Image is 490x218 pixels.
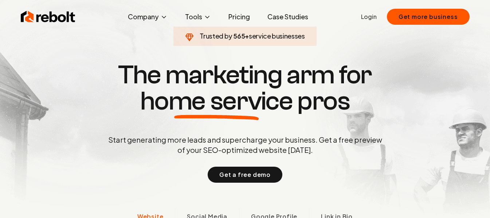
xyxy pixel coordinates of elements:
a: Login [361,12,377,21]
p: Start generating more leads and supercharge your business. Get a free preview of your SEO-optimiz... [107,135,384,155]
button: Tools [179,9,217,24]
span: 565 [233,31,245,41]
img: Rebolt Logo [21,9,75,24]
span: service businesses [249,32,305,40]
h1: The marketing arm for pros [70,62,420,114]
button: Get more business [387,9,470,25]
span: home service [140,88,293,114]
button: Company [122,9,173,24]
a: Case Studies [262,9,314,24]
span: Trusted by [200,32,232,40]
button: Get a free demo [208,167,282,183]
span: + [245,32,249,40]
a: Pricing [223,9,256,24]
